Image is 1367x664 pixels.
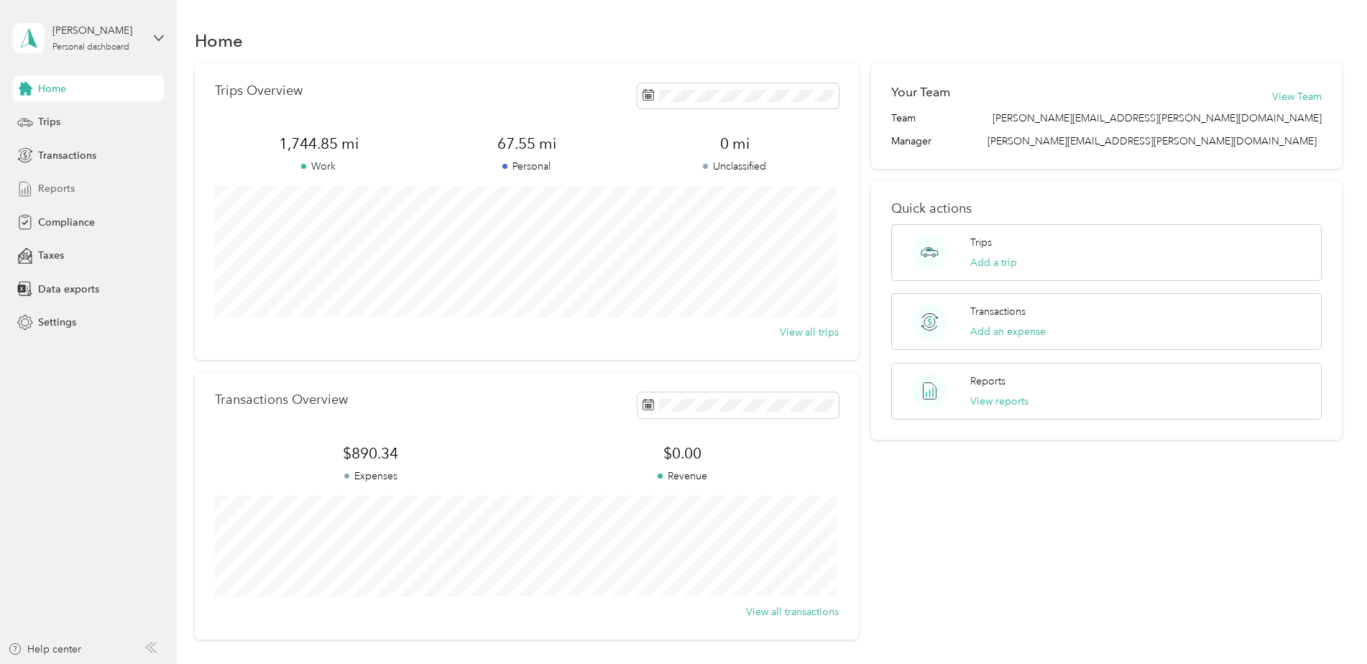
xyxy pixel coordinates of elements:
button: View all trips [780,325,839,340]
p: Reports [970,374,1005,389]
iframe: Everlance-gr Chat Button Frame [1287,584,1367,664]
span: 1,744.85 mi [215,134,423,154]
button: Add a trip [970,255,1017,270]
h2: Your Team [891,83,950,101]
h1: Home [195,33,243,48]
span: Team [891,111,916,126]
p: Unclassified [631,159,839,174]
span: Trips [38,114,60,129]
span: Taxes [38,248,64,263]
button: Help center [8,642,81,657]
span: Settings [38,315,76,330]
p: Transactions [970,304,1026,319]
button: View reports [970,394,1028,409]
span: Reports [38,181,75,196]
button: View all transactions [746,604,839,619]
span: [PERSON_NAME][EMAIL_ADDRESS][PERSON_NAME][DOMAIN_NAME] [988,135,1317,147]
span: [PERSON_NAME][EMAIL_ADDRESS][PERSON_NAME][DOMAIN_NAME] [993,111,1322,126]
p: Expenses [215,469,527,484]
span: Data exports [38,282,99,297]
p: Trips [970,235,992,250]
span: 0 mi [631,134,839,154]
span: Transactions [38,148,96,163]
span: $890.34 [215,443,527,464]
p: Transactions Overview [215,392,348,407]
p: Personal [423,159,630,174]
span: 67.55 mi [423,134,630,154]
span: Manager [891,134,931,149]
p: Work [215,159,423,174]
div: Personal dashboard [52,43,129,52]
button: View Team [1272,89,1322,104]
span: Home [38,81,66,96]
button: Add an expense [970,324,1046,339]
span: Compliance [38,215,95,230]
p: Quick actions [891,201,1322,216]
p: Trips Overview [215,83,303,98]
span: $0.00 [527,443,839,464]
div: [PERSON_NAME] [52,23,142,38]
p: Revenue [527,469,839,484]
